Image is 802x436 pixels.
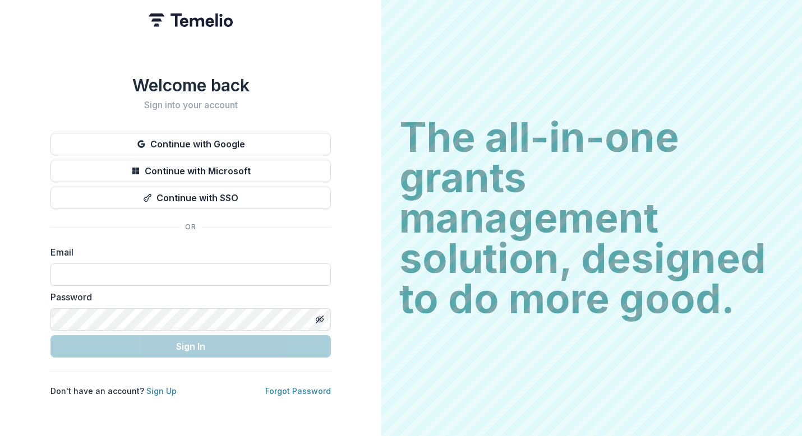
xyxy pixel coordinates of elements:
p: Don't have an account? [50,385,177,397]
button: Continue with SSO [50,187,331,209]
a: Forgot Password [265,386,331,396]
h2: Sign into your account [50,100,331,110]
label: Password [50,290,324,304]
button: Toggle password visibility [311,310,329,328]
button: Continue with Microsoft [50,160,331,182]
h1: Welcome back [50,75,331,95]
button: Continue with Google [50,133,331,155]
label: Email [50,245,324,259]
img: Temelio [149,13,233,27]
button: Sign In [50,335,331,358]
a: Sign Up [146,386,177,396]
